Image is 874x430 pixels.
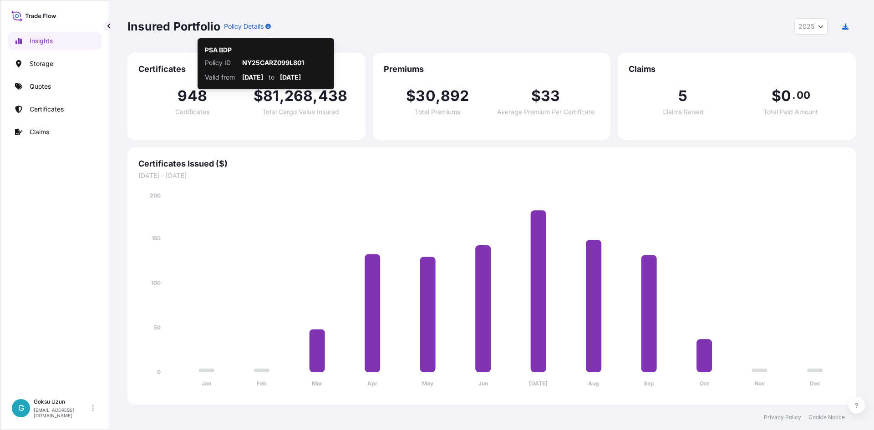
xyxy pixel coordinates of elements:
[478,380,488,387] tspan: Jun
[30,105,64,114] p: Certificates
[662,109,704,115] span: Claims Raised
[763,109,818,115] span: Total Paid Amount
[497,109,595,115] span: Average Premium Per Certificate
[30,127,49,137] p: Claims
[269,73,274,82] p: to
[384,64,600,75] span: Premiums
[772,89,781,103] span: $
[422,380,434,387] tspan: May
[30,36,53,46] p: Insights
[8,55,102,73] a: Storage
[764,414,801,421] a: Privacy Policy
[808,414,845,421] a: Cookie Notice
[629,64,845,75] span: Claims
[205,58,237,67] p: Policy ID
[150,192,161,199] tspan: 200
[313,89,318,103] span: ,
[798,22,814,31] span: 2025
[254,89,263,103] span: $
[436,89,441,103] span: ,
[30,59,53,68] p: Storage
[127,19,220,34] p: Insured Portfolio
[224,22,264,31] p: Policy Details
[8,32,102,50] a: Insights
[178,89,207,103] span: 948
[154,324,161,331] tspan: 50
[34,407,90,418] p: [EMAIL_ADDRESS][DOMAIN_NAME]
[138,158,845,169] span: Certificates Issued ($)
[541,89,560,103] span: 33
[242,58,327,67] p: NY25CARZ099L801
[280,73,301,82] p: [DATE]
[285,89,313,103] span: 268
[754,380,765,387] tspan: Nov
[242,73,263,82] p: [DATE]
[263,89,279,103] span: 81
[781,89,791,103] span: 0
[257,380,267,387] tspan: Feb
[406,89,416,103] span: $
[644,380,654,387] tspan: Sep
[202,380,211,387] tspan: Jan
[138,171,845,180] span: [DATE] - [DATE]
[151,279,161,286] tspan: 100
[531,89,541,103] span: $
[678,89,687,103] span: 5
[8,100,102,118] a: Certificates
[529,380,548,387] tspan: [DATE]
[700,380,709,387] tspan: Oct
[441,89,469,103] span: 892
[797,91,810,99] span: 00
[588,380,599,387] tspan: Aug
[152,235,161,242] tspan: 150
[312,380,322,387] tspan: Mar
[8,77,102,96] a: Quotes
[30,82,51,91] p: Quotes
[794,18,828,35] button: Year Selector
[416,89,435,103] span: 30
[415,109,460,115] span: Total Premiums
[205,73,237,82] p: Valid from
[34,398,90,405] p: Goksu Uzun
[8,123,102,141] a: Claims
[279,89,285,103] span: ,
[18,404,24,413] span: G
[262,109,339,115] span: Total Cargo Value Insured
[157,369,161,375] tspan: 0
[318,89,348,103] span: 438
[367,380,377,387] tspan: Apr
[175,109,209,115] span: Certificates
[810,380,820,387] tspan: Dec
[792,91,795,99] span: .
[138,64,355,75] span: Certificates
[205,46,232,55] p: PSA BDP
